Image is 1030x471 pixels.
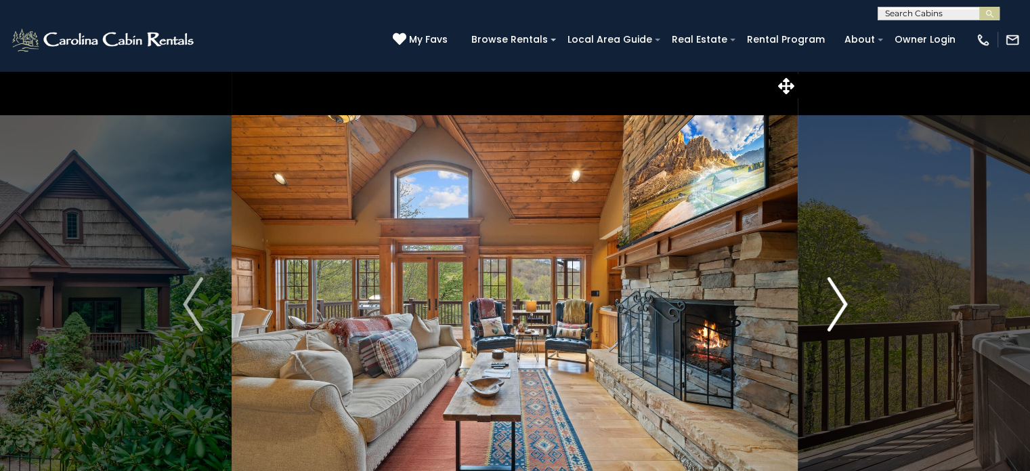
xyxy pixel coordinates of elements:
img: arrow [827,277,847,331]
a: Local Area Guide [561,29,659,50]
a: Real Estate [665,29,734,50]
img: White-1-2.png [10,26,198,54]
img: mail-regular-white.png [1005,33,1020,47]
a: About [838,29,882,50]
a: My Favs [393,33,451,47]
span: My Favs [409,33,448,47]
a: Browse Rentals [465,29,555,50]
img: phone-regular-white.png [976,33,991,47]
a: Rental Program [740,29,832,50]
a: Owner Login [888,29,962,50]
img: arrow [183,277,203,331]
